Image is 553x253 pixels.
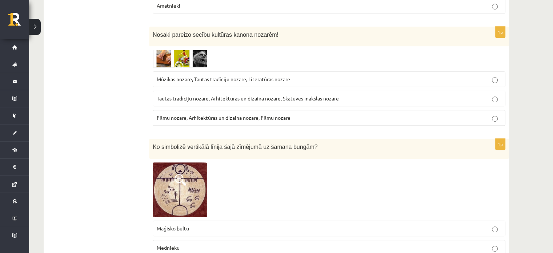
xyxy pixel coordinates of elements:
input: Amatnieki [492,4,498,9]
span: Amatnieki [157,2,180,9]
input: Mūzikas nozare, Tautas tradīciju nozare, Literatūras nozare [492,77,498,83]
span: Mūzikas nozare, Tautas tradīciju nozare, Literatūras nozare [157,76,290,82]
input: Tautas tradīciju nozare, Arhitektūras un dizaina nozare, Skatuves mākslas nozare [492,96,498,102]
img: 1.jpg [153,162,207,217]
span: Ko simbolizē vertikālā līnija šajā zīmējumā uz šamaņa bungām? [153,144,318,150]
p: 1p [495,26,505,38]
span: Filmu nozare, Arhitektūras un dizaina nozare, Filmu nozare [157,114,290,121]
input: Maģisko bultu [492,226,498,232]
a: Rīgas 1. Tālmācības vidusskola [8,13,29,31]
input: Mednieku [492,246,498,252]
span: Nosaki pareizo secību kultūras kanona nozarēm! [153,32,278,38]
span: Maģisko bultu [157,225,189,232]
input: Filmu nozare, Arhitektūras un dizaina nozare, Filmu nozare [492,116,498,122]
img: Ekr%C4%81nuz%C5%86%C4%93mums_2024-07-24_223114.png [153,50,207,68]
span: Tautas tradīciju nozare, Arhitektūras un dizaina nozare, Skatuves mākslas nozare [157,95,339,102]
p: 1p [495,138,505,150]
span: Mednieku [157,244,180,251]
